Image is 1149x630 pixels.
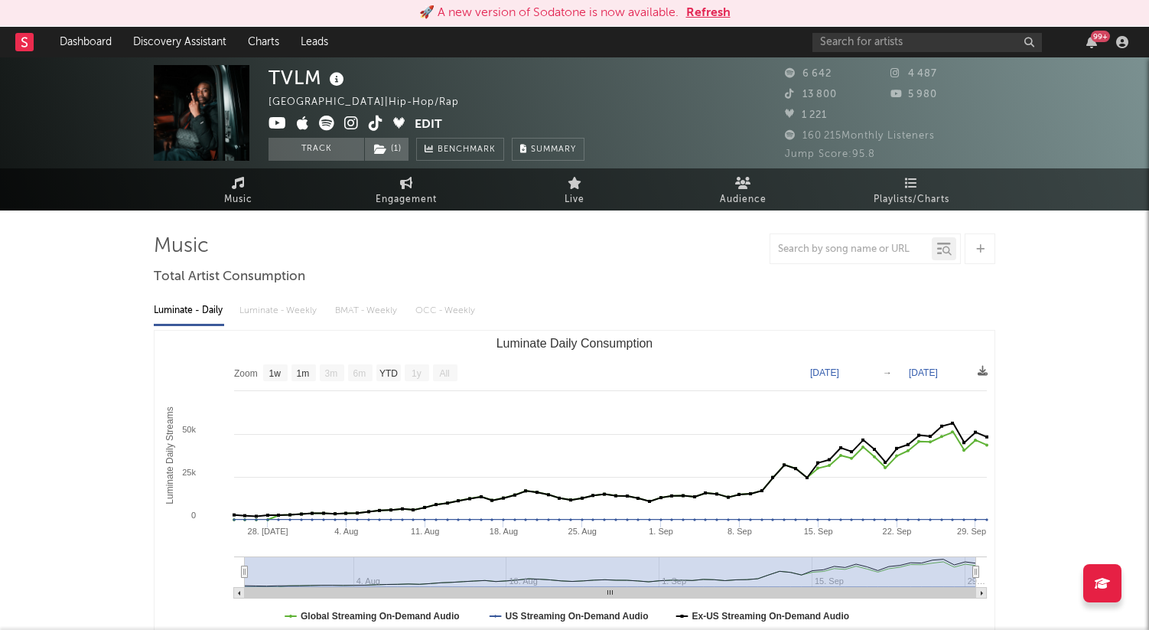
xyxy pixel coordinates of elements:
[720,191,767,209] span: Audience
[164,406,175,504] text: Luminate Daily Streams
[1086,36,1097,48] button: 99+
[692,611,850,622] text: Ex-US Streaming On-Demand Audio
[785,131,935,141] span: 160 215 Monthly Listeners
[1091,31,1110,42] div: 99 +
[439,368,449,379] text: All
[269,65,348,90] div: TVLM
[785,69,832,79] span: 6 642
[957,527,986,536] text: 29. Sep
[785,110,827,120] span: 1 221
[968,576,985,586] text: 29…
[883,527,912,536] text: 22. Sep
[490,527,518,536] text: 18. Aug
[496,337,653,350] text: Luminate Daily Consumption
[531,145,576,154] span: Summary
[297,368,310,379] text: 1m
[512,138,584,161] button: Summary
[325,368,338,379] text: 3m
[353,368,366,379] text: 6m
[154,268,305,286] span: Total Artist Consumption
[182,425,196,434] text: 50k
[290,27,339,57] a: Leads
[727,527,752,536] text: 8. Sep
[874,191,949,209] span: Playlists/Charts
[659,168,827,211] a: Audience
[565,191,584,209] span: Live
[122,27,237,57] a: Discovery Assistant
[269,93,477,112] div: [GEOGRAPHIC_DATA] | Hip-Hop/Rap
[269,138,364,161] button: Track
[269,368,282,379] text: 1w
[810,367,839,378] text: [DATE]
[334,527,358,536] text: 4. Aug
[812,33,1042,52] input: Search for artists
[785,149,875,159] span: Jump Score: 95.8
[415,116,442,135] button: Edit
[827,168,995,211] a: Playlists/Charts
[568,527,597,536] text: 25. Aug
[191,511,196,520] text: 0
[411,527,439,536] text: 11. Aug
[237,27,290,57] a: Charts
[416,138,504,161] a: Benchmark
[490,168,659,211] a: Live
[379,368,398,379] text: YTD
[804,527,833,536] text: 15. Sep
[234,368,258,379] text: Zoom
[890,90,937,100] span: 5 980
[301,611,460,622] text: Global Streaming On-Demand Audio
[419,4,679,22] div: 🚀 A new version of Sodatone is now available.
[686,4,731,22] button: Refresh
[182,468,196,477] text: 25k
[365,138,408,161] button: (1)
[154,168,322,211] a: Music
[438,141,496,159] span: Benchmark
[364,138,409,161] span: ( 1 )
[376,191,437,209] span: Engagement
[909,367,938,378] text: [DATE]
[506,611,649,622] text: US Streaming On-Demand Audio
[322,168,490,211] a: Engagement
[154,298,224,324] div: Luminate - Daily
[890,69,937,79] span: 4 487
[770,243,932,256] input: Search by song name or URL
[412,368,422,379] text: 1y
[224,191,252,209] span: Music
[649,527,673,536] text: 1. Sep
[248,527,288,536] text: 28. [DATE]
[883,367,892,378] text: →
[49,27,122,57] a: Dashboard
[785,90,837,100] span: 13 800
